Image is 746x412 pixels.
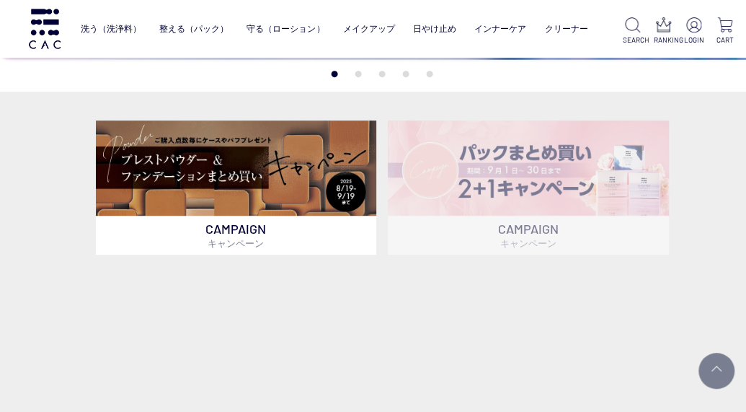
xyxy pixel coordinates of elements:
a: メイクアップ [343,14,395,44]
span: キャンペーン [500,237,556,249]
a: 洗う（洗浄料） [81,14,141,44]
img: logo [27,9,63,50]
p: CAMPAIGN [388,216,669,255]
img: パックキャンペーン2+1 [388,120,669,216]
a: LOGIN [684,17,703,45]
a: CART [715,17,734,45]
a: ベースメイクキャンペーン ベースメイクキャンペーン CAMPAIGNキャンペーン [96,120,377,255]
a: 日やけ止め [413,14,456,44]
a: クリーナー [545,14,588,44]
a: 守る（ローション） [247,14,324,44]
p: RANKING [654,35,673,45]
a: RANKING [654,17,673,45]
a: 整える（パック） [159,14,228,44]
span: キャンペーン [208,237,264,249]
a: SEARCH [623,17,642,45]
p: LOGIN [684,35,703,45]
img: ベースメイクキャンペーン [96,120,377,216]
p: CAMPAIGN [96,216,377,255]
p: CART [715,35,734,45]
a: パックキャンペーン2+1 パックキャンペーン2+1 CAMPAIGNキャンペーン [388,120,669,255]
a: インナーケア [474,14,526,44]
p: SEARCH [623,35,642,45]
